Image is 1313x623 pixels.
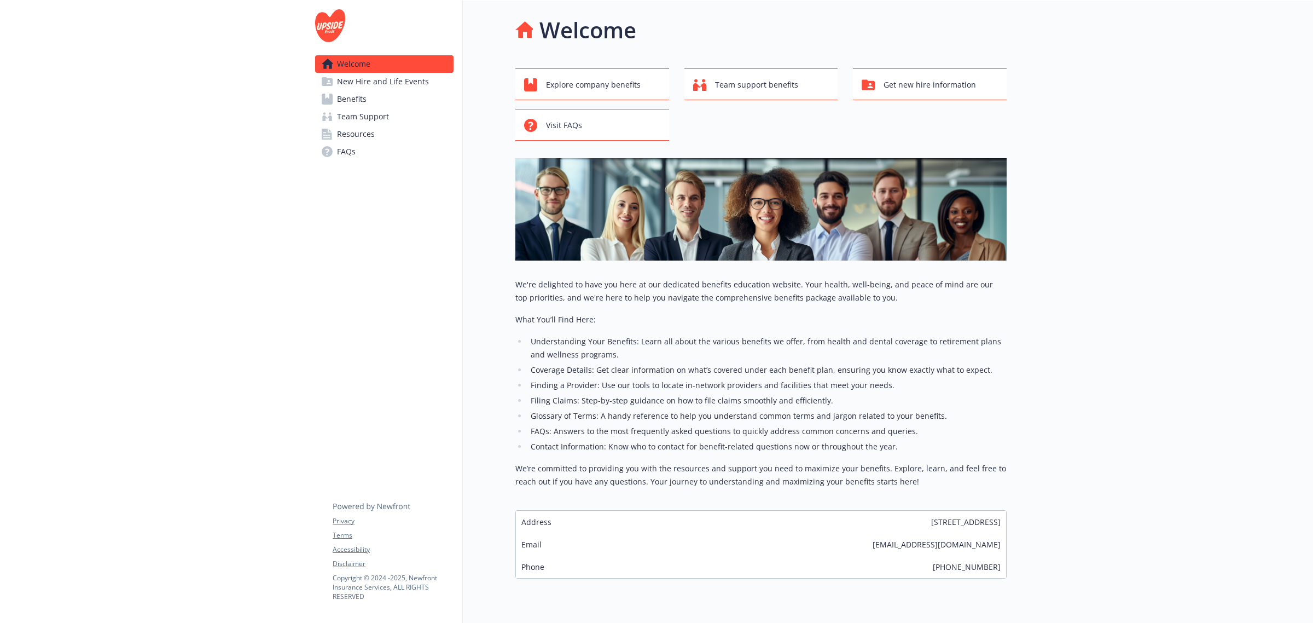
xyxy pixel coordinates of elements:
li: Understanding Your Benefits: Learn all about the various benefits we offer, from health and denta... [527,335,1007,361]
li: Contact Information: Know who to contact for benefit-related questions now or throughout the year. [527,440,1007,453]
span: Welcome [337,55,370,73]
li: FAQs: Answers to the most frequently asked questions to quickly address common concerns and queries. [527,425,1007,438]
a: FAQs [315,143,454,160]
button: Team support benefits [684,68,838,100]
span: Get new hire information [884,74,976,95]
span: [EMAIL_ADDRESS][DOMAIN_NAME] [873,539,1001,550]
span: [PHONE_NUMBER] [933,561,1001,573]
span: Benefits [337,90,367,108]
span: Team support benefits [715,74,798,95]
li: Finding a Provider: Use our tools to locate in-network providers and facilities that meet your ne... [527,379,1007,392]
span: Team Support [337,108,389,125]
li: Coverage Details: Get clear information on what’s covered under each benefit plan, ensuring you k... [527,364,1007,377]
span: FAQs [337,143,356,160]
p: Copyright © 2024 - 2025 , Newfront Insurance Services, ALL RIGHTS RESERVED [333,573,453,601]
li: Glossary of Terms: A handy reference to help you understand common terms and jargon related to yo... [527,409,1007,423]
a: Welcome [315,55,454,73]
a: Disclaimer [333,559,453,569]
a: Accessibility [333,545,453,555]
p: We're delighted to have you here at our dedicated benefits education website. Your health, well-b... [515,278,1007,304]
button: Get new hire information [853,68,1007,100]
a: New Hire and Life Events [315,73,454,90]
span: Address [521,516,551,528]
a: Privacy [333,516,453,526]
button: Visit FAQs [515,109,669,141]
span: Explore company benefits [546,74,641,95]
span: Visit FAQs [546,115,582,136]
a: Terms [333,530,453,540]
li: Filing Claims: Step-by-step guidance on how to file claims smoothly and efficiently. [527,394,1007,407]
span: Email [521,539,542,550]
a: Resources [315,125,454,143]
button: Explore company benefits [515,68,669,100]
span: [STREET_ADDRESS] [931,516,1001,528]
img: overview page banner [515,158,1007,261]
span: Resources [337,125,375,143]
h1: Welcome [539,14,636,47]
span: Phone [521,561,544,573]
span: New Hire and Life Events [337,73,429,90]
a: Benefits [315,90,454,108]
p: We’re committed to providing you with the resources and support you need to maximize your benefit... [515,462,1007,488]
a: Team Support [315,108,454,125]
p: What You’ll Find Here: [515,313,1007,326]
